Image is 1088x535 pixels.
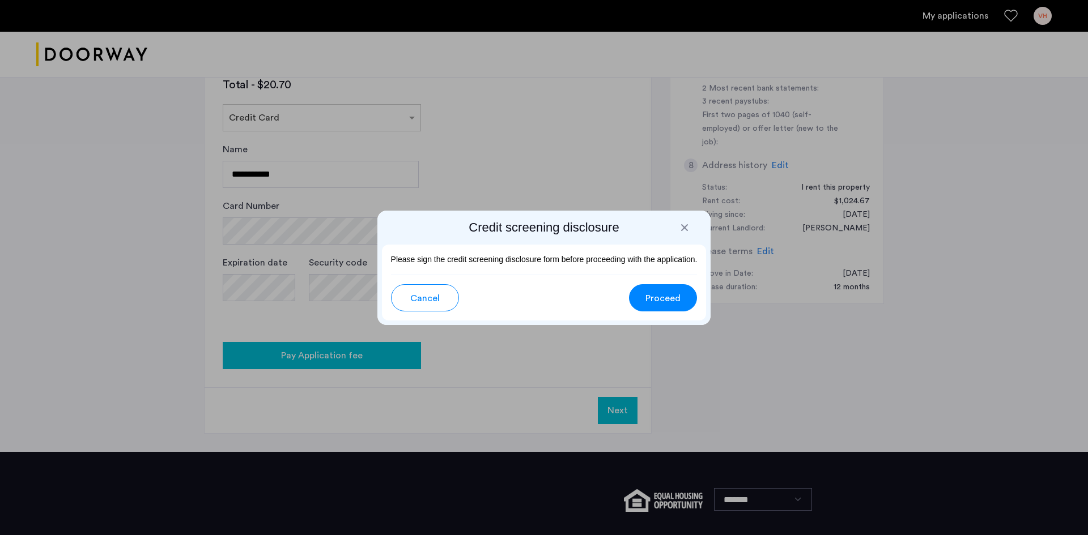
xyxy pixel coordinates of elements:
[410,292,440,305] span: Cancel
[382,220,707,236] h2: Credit screening disclosure
[629,284,697,311] button: button
[391,284,459,311] button: button
[391,254,698,266] p: Please sign the credit screening disclosure form before proceeding with the application.
[645,292,681,305] span: Proceed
